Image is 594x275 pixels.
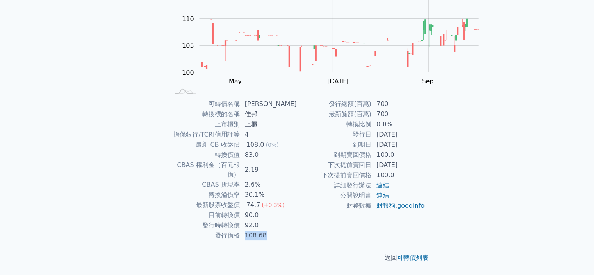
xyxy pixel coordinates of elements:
td: , [372,201,425,211]
td: 92.0 [240,220,297,230]
p: 返回 [160,253,435,262]
td: 83.0 [240,150,297,160]
iframe: Chat Widget [555,237,594,275]
tspan: 105 [182,42,194,49]
div: 聊天小工具 [555,237,594,275]
td: CBAS 折現率 [169,180,240,190]
a: 連結 [376,182,389,189]
a: goodinfo [397,202,425,209]
td: 108.68 [240,230,297,241]
td: 30.1% [240,190,297,200]
td: CBAS 權利金（百元報價） [169,160,240,180]
td: 轉換比例 [297,119,372,129]
td: 財務數據 [297,201,372,211]
td: 最新 CB 收盤價 [169,140,240,150]
a: 連結 [376,192,389,199]
td: 最新餘額(百萬) [297,109,372,119]
td: 發行價格 [169,230,240,241]
td: 4 [240,129,297,140]
tspan: May [229,77,242,85]
td: 轉換溢價率 [169,190,240,200]
a: 財報狗 [376,202,395,209]
td: 到期日 [297,140,372,150]
td: 100.0 [372,150,425,160]
a: 可轉債列表 [397,254,428,261]
td: 可轉債名稱 [169,99,240,109]
td: 0.0% [372,119,425,129]
td: 90.0 [240,210,297,220]
td: 公開說明書 [297,191,372,201]
td: 下次提前賣回日 [297,160,372,170]
td: 2.6% [240,180,297,190]
td: 700 [372,99,425,109]
td: 2.19 [240,160,297,180]
td: 發行時轉換價 [169,220,240,230]
div: 74.7 [245,200,262,210]
div: 108.0 [245,140,266,149]
td: 上市櫃別 [169,119,240,129]
td: 轉換價值 [169,150,240,160]
td: [DATE] [372,129,425,140]
td: [DATE] [372,160,425,170]
td: [PERSON_NAME] [240,99,297,109]
td: 目前轉換價 [169,210,240,220]
td: 最新股票收盤價 [169,200,240,210]
td: 下次提前賣回價格 [297,170,372,180]
td: 100.0 [372,170,425,180]
span: (+0.3%) [262,202,284,208]
td: 700 [372,109,425,119]
tspan: Sep [422,77,433,85]
span: (0%) [266,142,278,148]
td: [DATE] [372,140,425,150]
td: 發行日 [297,129,372,140]
td: 上櫃 [240,119,297,129]
td: 到期賣回價格 [297,150,372,160]
td: 佳邦 [240,109,297,119]
td: 詳細發行辦法 [297,180,372,191]
tspan: 100 [182,69,194,76]
tspan: 110 [182,15,194,23]
td: 發行總額(百萬) [297,99,372,109]
td: 轉換標的名稱 [169,109,240,119]
tspan: [DATE] [327,77,348,85]
td: 擔保銀行/TCRI信用評等 [169,129,240,140]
